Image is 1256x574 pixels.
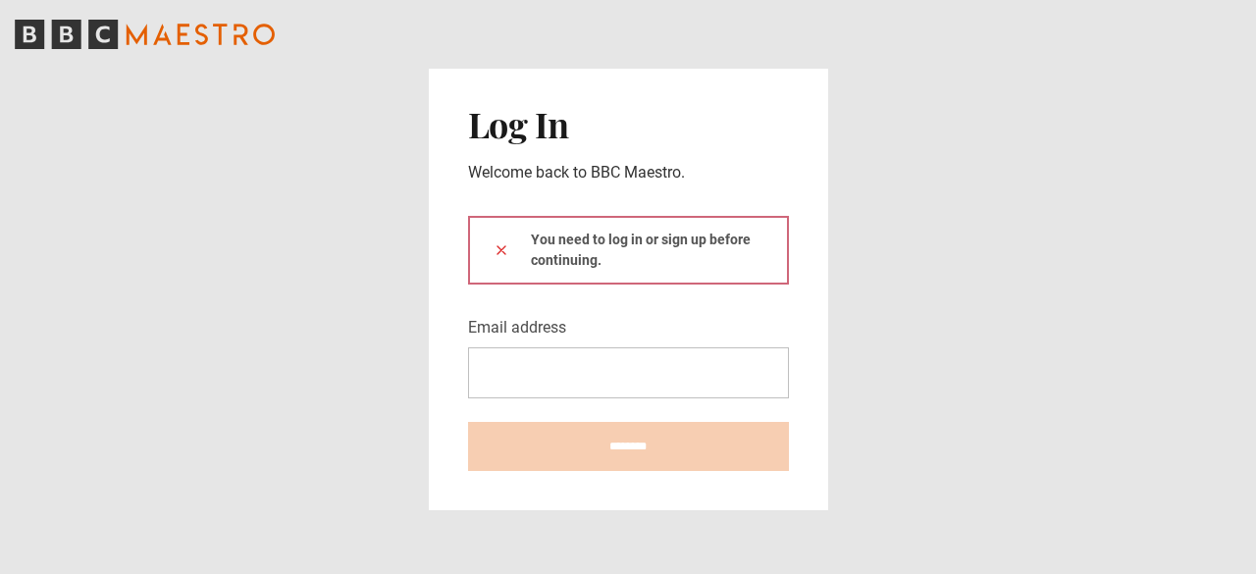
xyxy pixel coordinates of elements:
[15,20,275,49] svg: BBC Maestro
[468,316,566,339] label: Email address
[468,216,789,285] div: You need to log in or sign up before continuing.
[468,103,789,144] h2: Log In
[468,161,789,184] p: Welcome back to BBC Maestro.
